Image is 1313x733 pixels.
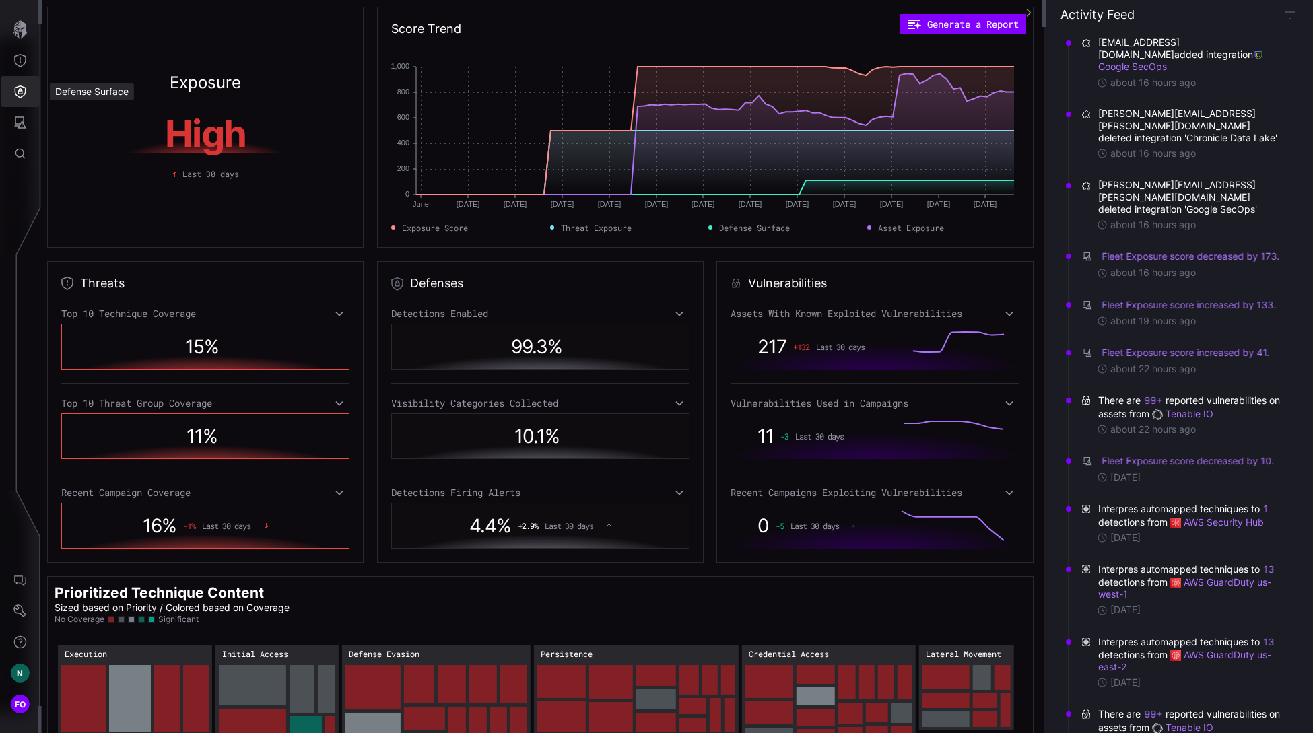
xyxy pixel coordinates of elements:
span: 15 % [185,335,219,358]
h2: Vulnerabilities [748,275,827,291]
span: Significant [158,614,199,625]
rect: Initial Access → Initial Access:Spearphishing Attachment: 100 [219,665,286,705]
text: [DATE] [739,200,762,208]
span: FO [15,697,26,711]
img: Tenable [1152,409,1163,420]
rect: Persistence → Persistence:Valid Accounts: 63 [537,665,586,698]
text: 200 [397,164,409,172]
rect: Execution → Execution:Malicious File: 95 [109,665,151,732]
rect: Execution → Execution:PowerShell: 100 [61,665,106,732]
text: [DATE] [974,200,997,208]
rect: Lateral Movement → Lateral Movement:Remote Desktop Protocol: 50 [922,665,970,689]
rect: Lateral Movement → Lateral Movement:Software Deployment Tools: 22 [973,665,991,690]
span: Last 30 days [182,168,239,180]
span: Last 30 days [790,521,839,530]
rect: Credential Access → Credential Access:Keylogging: 23 [898,665,912,699]
span: Last 30 days [202,521,250,530]
text: [DATE] [786,200,809,208]
img: AWS Security Hub [1170,518,1181,528]
img: Google SecOps [1253,50,1264,61]
rect: Credential Access → Credential Access:Credentials from Web Browsers: 24 [859,665,875,699]
rect: Credential Access → Credential Access:Kerberoasting: 22 [838,703,863,724]
span: [PERSON_NAME][EMAIL_ADDRESS][PERSON_NAME][DOMAIN_NAME] deleted integration 'Chronicle Data Lake' [1098,108,1283,145]
div: Top 10 Technique Coverage [61,308,349,320]
rect: Credential Access → Credential Access:Private Keys: 26 [838,665,856,699]
rect: Credential Access → Credential Access:Cached Domain Credentials: 19 [866,703,888,722]
div: Detections Firing Alerts [391,487,689,499]
rect: Persistence → Persistence:Local Accounts: 20 [679,698,706,714]
rect: Defense Evasion → Defense Evasion:Bypass User Account Control: 41 [404,665,434,703]
text: 600 [397,113,409,121]
rect: Lateral Movement → Lateral Movement:SMB/Windows Admin Shares: 34 [922,693,970,708]
a: Google SecOps [1098,48,1267,72]
span: 4.4 % [469,514,511,537]
a: AWS Security Hub [1170,516,1264,528]
rect: Credential Access → Credential Access:OS Credential Dumping: 44 [745,701,793,724]
rect: Lateral Movement → Lateral Movement:Exploitation of Remote Services: 34 [922,711,970,727]
div: Detections Enabled [391,308,689,320]
time: [DATE] [1110,604,1141,616]
rect: Execution → Execution:Visual Basic: 61 [183,665,209,732]
button: 99+ [1143,394,1163,407]
span: + 2.9 % [518,521,538,530]
span: Last 30 days [795,431,844,441]
p: Sized based on Priority / Colored based on Coverage [55,602,1026,614]
button: Fleet Exposure score increased by 41. [1101,346,1270,359]
h1: High [79,115,332,153]
text: June [413,200,429,208]
rect: Defense Evasion → Defense Evasion:System Binary Proxy Execution: 39 [438,665,466,703]
span: Exposure Score [402,221,468,234]
button: Fleet Exposure score increased by 133. [1101,298,1277,312]
h2: Prioritized Technique Content [55,584,1026,602]
rect: Initial Access → Initial Access:Spearphishing Link: 47 [290,665,314,713]
span: 16 % [143,514,176,537]
text: [DATE] [598,200,621,208]
button: Fleet Exposure score decreased by 10. [1101,454,1275,468]
h4: Activity Feed [1060,7,1135,22]
button: 99+ [1143,707,1163,721]
rect: Persistence → Persistence:BITS Jobs: 20 [721,665,735,695]
rect: Persistence → Persistence:Registry Run Keys / Startup Folder: 60 [589,665,633,699]
button: N [1,658,40,689]
button: 1 [1262,502,1269,516]
text: [DATE] [504,200,527,208]
rect: Defense Evasion → Defense Evasion:Obfuscated Files or Information: 83 [345,665,401,709]
img: AWS GuardDuty [1170,650,1181,661]
a: AWS GuardDuty us-east-2 [1098,649,1271,672]
h2: Defenses [410,275,463,291]
time: [DATE] [1110,532,1141,544]
text: [DATE] [645,200,669,208]
rect: Lateral Movement → Lateral Movement:Remote Services: 19 [973,711,997,727]
text: 800 [397,88,409,96]
h2: Threats [80,275,125,291]
text: [DATE] [880,200,904,208]
time: [DATE] [1110,471,1141,483]
time: about 16 hours ago [1110,219,1196,231]
span: There are reported vulnerabilities on assets from [1098,707,1283,733]
span: -1 % [183,521,195,530]
div: Vulnerabilities Used in Campaigns [731,397,1019,409]
div: Recent Campaign Coverage [61,487,349,499]
h2: Exposure [170,75,241,91]
text: 1,000 [391,62,409,70]
span: + 132 [793,342,809,351]
span: [EMAIL_ADDRESS][DOMAIN_NAME] added integration [1098,36,1283,73]
text: [DATE] [927,200,951,208]
rect: Initial Access → Initial Access:External Remote Services: 34 [318,665,335,713]
a: Tenable IO [1152,408,1213,419]
rect: Persistence → Persistence:Create or Modify System Process: 18 [725,698,735,732]
span: 10.1 % [514,425,560,448]
rect: Credential Access → Credential Access:Unsecured Credentials: 24 [878,665,894,699]
img: AWS GuardDuty [1170,578,1181,588]
span: 11 [757,425,774,448]
time: about 22 hours ago [1110,423,1196,435]
time: about 19 hours ago [1110,315,1196,327]
span: Asset Exposure [878,221,944,234]
rect: Persistence → Persistence:Hijack Execution Flow: 21 [702,665,718,695]
rect: Lateral Movement → Lateral Movement:RDP Hijacking: 19 [973,693,997,708]
rect: Persistence → Persistence:Scheduled Task: 54 [589,702,633,732]
text: [DATE] [833,200,856,208]
rect: Persistence → Persistence:Modify Registry: 61 [537,701,586,732]
text: [DATE] [692,200,715,208]
rect: Defense Evasion → Defense Evasion:File Deletion: 37 [500,665,527,703]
